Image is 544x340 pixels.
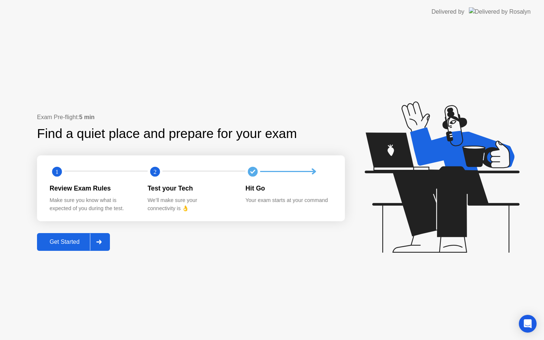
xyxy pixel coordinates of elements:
[245,196,332,205] div: Your exam starts at your command
[50,196,136,212] div: Make sure you know what is expected of you during the test.
[519,315,537,333] div: Open Intercom Messenger
[469,7,531,16] img: Delivered by Rosalyn
[148,184,234,193] div: Test your Tech
[37,113,345,122] div: Exam Pre-flight:
[79,114,95,120] b: 5 min
[431,7,464,16] div: Delivered by
[154,168,157,175] text: 2
[245,184,332,193] div: Hit Go
[148,196,234,212] div: We’ll make sure your connectivity is 👌
[39,239,90,245] div: Get Started
[50,184,136,193] div: Review Exam Rules
[37,233,110,251] button: Get Started
[37,124,298,144] div: Find a quiet place and prepare for your exam
[56,168,58,175] text: 1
